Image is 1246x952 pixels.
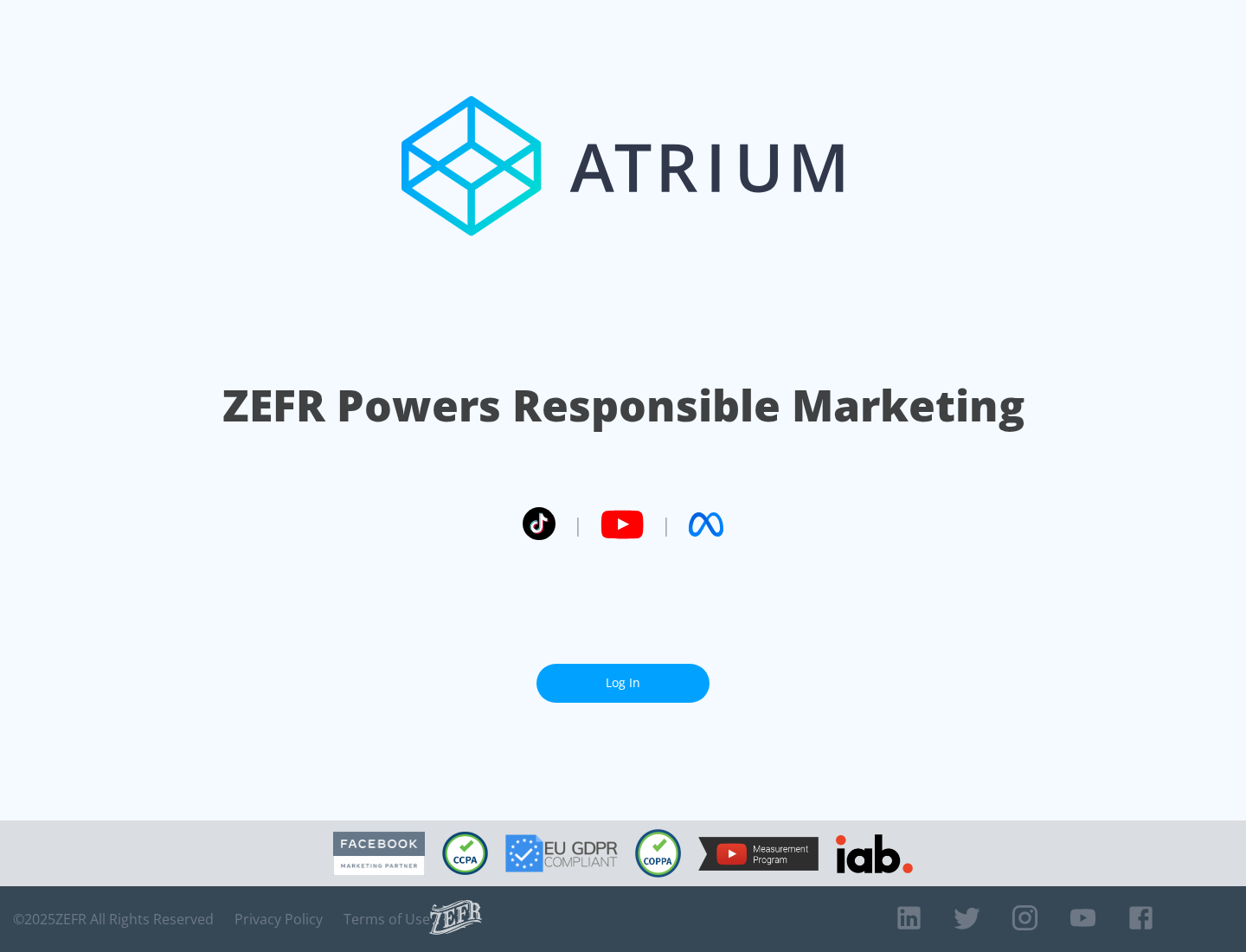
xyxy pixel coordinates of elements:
img: IAB [836,834,913,873]
h1: ZEFR Powers Responsible Marketing [222,376,1024,435]
img: Facebook Marketing Partner [333,832,425,876]
img: CCPA Compliant [442,832,488,875]
span: © 2025 ZEFR All Rights Reserved [13,910,214,928]
a: Privacy Policy [234,910,323,928]
img: COPPA Compliant [635,829,681,878]
span: | [661,511,671,537]
span: | [573,511,583,537]
a: Log In [536,664,710,703]
img: GDPR Compliant [505,834,618,872]
img: YouTube Measurement Program [698,837,819,871]
a: Terms of Use [344,910,430,928]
